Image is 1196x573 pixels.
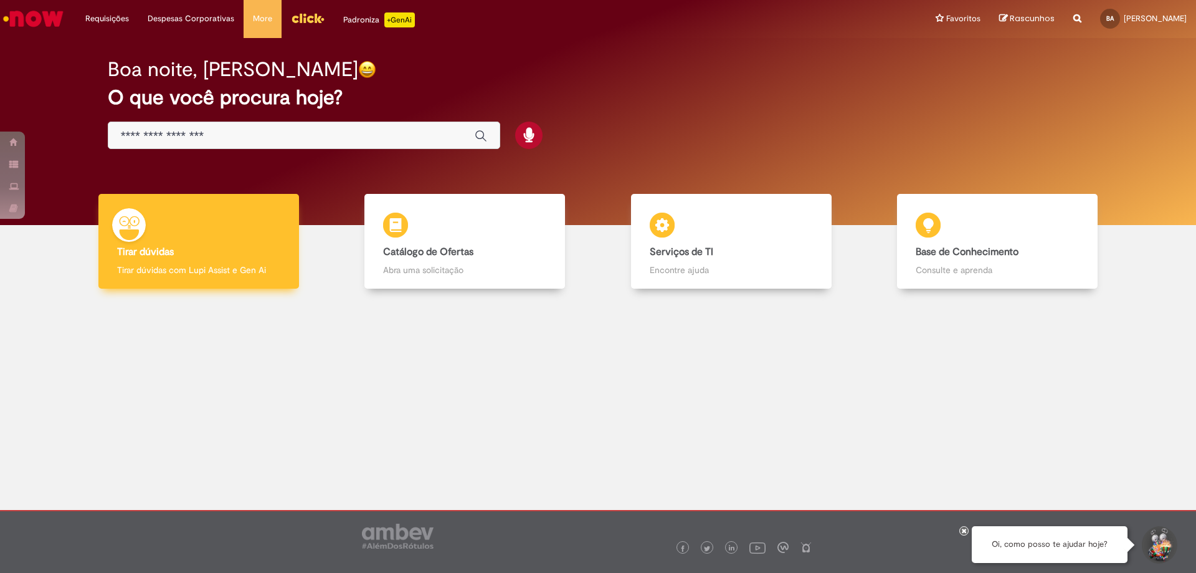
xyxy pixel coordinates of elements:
img: ServiceNow [1,6,65,31]
a: Serviços de TI Encontre ajuda [598,194,865,289]
span: More [253,12,272,25]
a: Base de Conhecimento Consulte e aprenda [865,194,1131,289]
img: happy-face.png [358,60,376,79]
div: Oi, como posso te ajudar hoje? [972,526,1127,563]
img: logo_footer_ambev_rotulo_gray.png [362,524,434,549]
p: +GenAi [384,12,415,27]
img: logo_footer_naosei.png [800,542,812,553]
b: Base de Conhecimento [916,246,1018,258]
h2: O que você procura hoje? [108,87,1089,108]
img: logo_footer_youtube.png [749,539,766,556]
button: Iniciar Conversa de Suporte [1140,526,1177,564]
img: logo_footer_workplace.png [777,542,789,553]
p: Consulte e aprenda [916,264,1079,276]
h2: Boa noite, [PERSON_NAME] [108,59,358,80]
a: Rascunhos [999,13,1055,25]
b: Catálogo de Ofertas [383,246,473,258]
span: Requisições [85,12,129,25]
p: Encontre ajuda [650,264,813,276]
span: [PERSON_NAME] [1124,13,1187,24]
span: Favoritos [946,12,980,25]
a: Catálogo de Ofertas Abra uma solicitação [332,194,599,289]
span: Despesas Corporativas [148,12,234,25]
b: Tirar dúvidas [117,246,174,258]
img: logo_footer_facebook.png [680,546,686,552]
b: Serviços de TI [650,246,713,258]
span: Rascunhos [1010,12,1055,24]
p: Abra uma solicitação [383,264,546,276]
img: logo_footer_twitter.png [704,546,710,552]
a: Tirar dúvidas Tirar dúvidas com Lupi Assist e Gen Ai [65,194,332,289]
img: click_logo_yellow_360x200.png [291,9,325,27]
span: BA [1106,14,1114,22]
p: Tirar dúvidas com Lupi Assist e Gen Ai [117,264,280,276]
img: logo_footer_linkedin.png [729,545,735,552]
div: Padroniza [343,12,415,27]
